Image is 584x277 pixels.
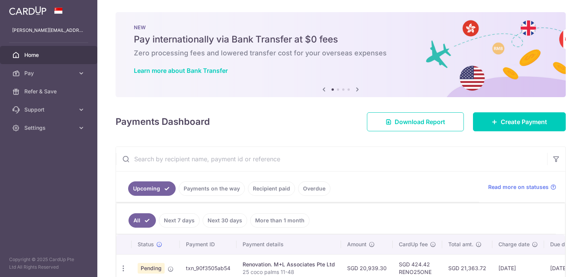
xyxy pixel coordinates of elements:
h5: Pay internationally via Bank Transfer at $0 fees [134,33,547,46]
span: Total amt. [448,241,473,248]
a: Next 7 days [159,213,200,228]
a: Overdue [298,181,330,196]
a: More than 1 month [250,213,309,228]
input: Search by recipient name, payment id or reference [116,147,547,171]
img: Bank transfer banner [116,12,566,97]
a: Create Payment [473,112,566,131]
a: Upcoming [128,181,176,196]
h4: Payments Dashboard [116,115,210,129]
p: NEW [134,24,547,30]
div: Renovation. M+L Associates Pte Ltd [243,261,335,268]
iframe: Opens a widget where you can find more information [535,254,576,273]
span: Download Report [395,117,445,126]
a: Read more on statuses [488,183,556,191]
p: 25 coco palms 11-48 [243,268,335,276]
span: Amount [347,241,367,248]
span: Support [24,106,75,113]
a: Learn more about Bank Transfer [134,67,228,74]
a: Payments on the way [179,181,245,196]
p: [PERSON_NAME][EMAIL_ADDRESS][DOMAIN_NAME] [12,27,85,34]
a: Recipient paid [248,181,295,196]
a: Download Report [367,112,464,131]
span: Home [24,51,75,59]
img: CardUp [9,6,46,15]
span: Create Payment [501,117,547,126]
span: Due date [550,241,573,248]
span: Pay [24,69,75,77]
span: Settings [24,124,75,132]
a: All [129,213,156,228]
h6: Zero processing fees and lowered transfer cost for your overseas expenses [134,49,547,58]
span: Refer & Save [24,88,75,95]
span: Pending [138,263,165,274]
span: Status [138,241,154,248]
a: Next 30 days [203,213,247,228]
th: Payment details [236,235,341,254]
span: Read more on statuses [488,183,549,191]
th: Payment ID [180,235,236,254]
span: Charge date [498,241,530,248]
span: CardUp fee [399,241,428,248]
